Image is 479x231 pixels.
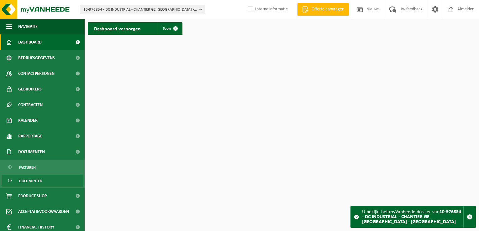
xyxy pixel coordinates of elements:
button: 10-976854 - DC INDUSTRIAL - CHANTIER GE [GEOGRAPHIC_DATA] - [GEOGRAPHIC_DATA] [80,5,205,14]
a: Facturen [2,161,83,173]
span: Bedrijfsgegevens [18,50,55,66]
strong: 10-976854 - DC INDUSTRIAL - CHANTIER GE [GEOGRAPHIC_DATA] - [GEOGRAPHIC_DATA] [362,209,461,224]
a: Offerte aanvragen [297,3,349,16]
span: Gebruikers [18,81,42,97]
span: Contracten [18,97,43,113]
span: Rapportage [18,128,42,144]
span: Product Shop [18,188,47,204]
span: Navigatie [18,19,38,34]
span: Documenten [18,144,45,160]
a: Toon [158,22,182,35]
span: Contactpersonen [18,66,55,81]
span: Toon [163,27,171,31]
div: U bekijkt het myVanheede dossier van [362,206,463,228]
span: Kalender [18,113,38,128]
label: Interne informatie [246,5,288,14]
h2: Dashboard verborgen [88,22,147,34]
span: 10-976854 - DC INDUSTRIAL - CHANTIER GE [GEOGRAPHIC_DATA] - [GEOGRAPHIC_DATA] [83,5,197,14]
a: Documenten [2,175,83,187]
span: Acceptatievoorwaarden [18,204,69,219]
span: Documenten [19,175,42,187]
span: Facturen [19,162,36,173]
span: Offerte aanvragen [310,6,346,13]
span: Dashboard [18,34,42,50]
